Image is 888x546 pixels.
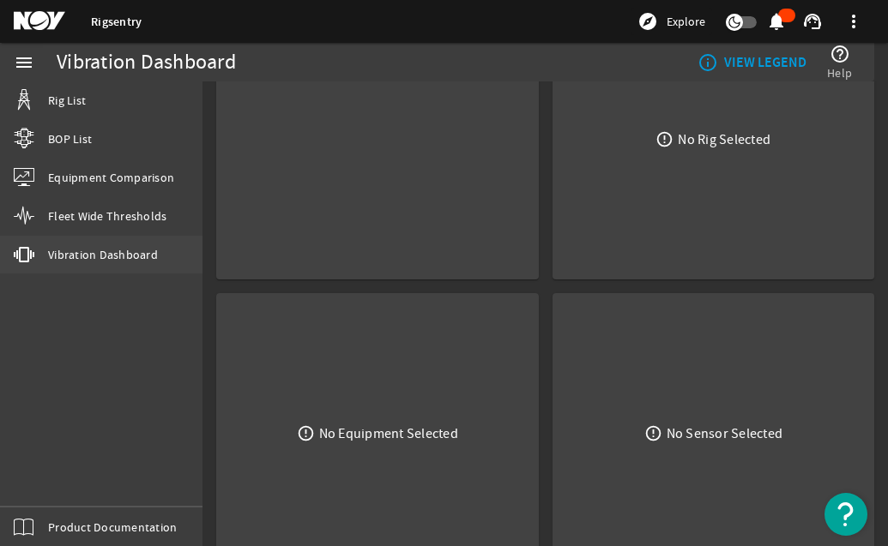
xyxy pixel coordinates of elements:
span: BOP List [48,130,92,147]
mat-icon: error_outline [644,424,662,442]
button: Explore [631,8,712,35]
mat-icon: support_agent [802,11,823,32]
mat-icon: info_outline [698,52,711,73]
span: Equipment Comparison [48,169,174,186]
div: No Rig Selected [678,131,770,148]
b: VIEW LEGEND [724,54,806,71]
mat-icon: error_outline [655,130,674,148]
span: Rig List [48,92,86,109]
mat-icon: notifications [766,11,787,32]
span: Explore [667,13,705,30]
button: more_vert [833,1,874,42]
mat-icon: explore [637,11,658,32]
button: VIEW LEGEND [691,47,813,78]
mat-icon: help_outline [830,44,850,64]
mat-icon: menu [14,52,34,73]
div: No Equipment Selected [319,425,458,442]
div: Vibration Dashboard [57,54,236,71]
span: Vibration Dashboard [48,246,158,263]
span: Help [827,64,852,81]
span: Product Documentation [48,519,177,536]
span: Fleet Wide Thresholds [48,207,166,225]
mat-icon: error_outline [297,424,315,442]
a: Rigsentry [91,14,142,30]
div: No Sensor Selected [667,425,783,442]
mat-icon: vibration [14,244,34,265]
button: Open Resource Center [825,493,867,536]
